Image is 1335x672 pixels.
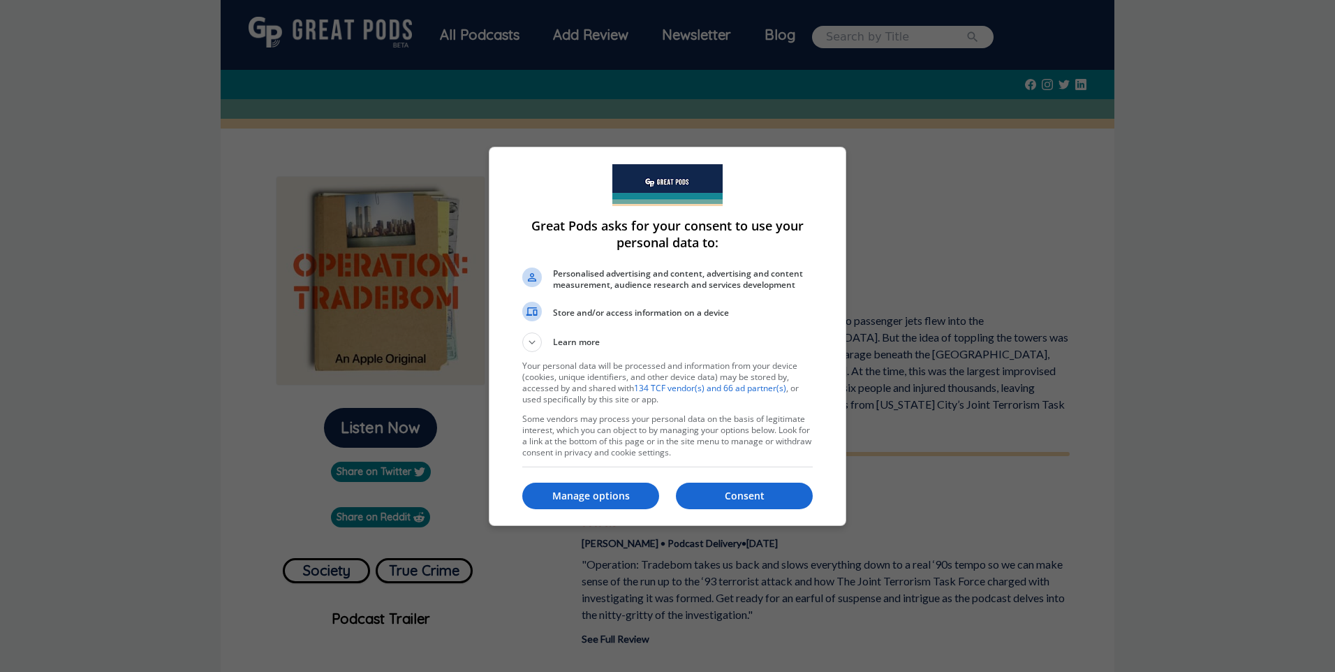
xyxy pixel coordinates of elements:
span: Learn more [553,336,600,352]
button: Consent [676,483,813,509]
img: Welcome to Great Pods [612,164,723,206]
p: Manage options [522,489,659,503]
a: 134 TCF vendor(s) and 66 ad partner(s) [634,382,786,394]
h1: Great Pods asks for your consent to use your personal data to: [522,217,813,251]
button: Manage options [522,483,659,509]
p: Your personal data will be processed and information from your device (cookies, unique identifier... [522,360,813,405]
div: Great Pods asks for your consent to use your personal data to: [489,147,846,526]
p: Consent [676,489,813,503]
button: Learn more [522,333,813,352]
p: Some vendors may process your personal data on the basis of legitimate interest, which you can ob... [522,414,813,458]
span: Personalised advertising and content, advertising and content measurement, audience research and ... [553,268,813,291]
span: Store and/or access information on a device [553,307,813,319]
